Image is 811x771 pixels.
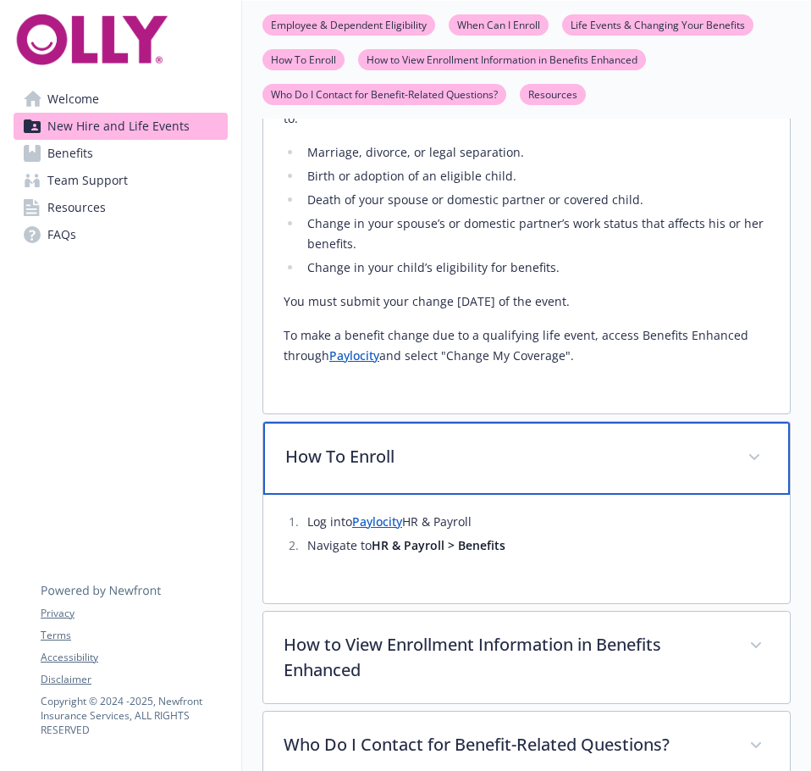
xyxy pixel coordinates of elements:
[562,16,753,32] a: Life Events & Changing Your Benefits
[41,628,227,643] a: Terms
[263,422,790,495] div: How To Enroll
[372,537,505,553] strong: HR & Payroll > Benefits
[47,86,99,113] span: Welcome
[14,140,228,167] a: Benefits
[302,166,770,186] li: Birth or adoption of an eligible child.
[302,535,770,556] li: Navigate to
[302,142,770,163] li: Marriage, divorce, or legal separation.
[47,113,190,140] span: New Hire and Life Events
[41,650,227,665] a: Accessibility
[14,194,228,221] a: Resources
[352,513,402,530] a: Paylocity
[302,190,770,210] li: Death of your spouse or domestic partner or covered child.
[47,140,93,167] span: Benefits
[302,258,770,278] li: Change in your child’s eligibility for benefits.
[520,86,586,102] a: Resources
[47,221,76,248] span: FAQs
[263,612,790,703] div: How to View Enrollment Information in Benefits Enhanced
[41,606,227,621] a: Privacy
[263,495,790,603] div: How To Enroll
[262,86,506,102] a: Who Do I Contact for Benefit-Related Questions?
[284,325,770,366] p: To make a benefit change due to a qualifying life event, access Benefits Enhanced through and sel...
[285,444,727,469] p: How To Enroll
[47,194,106,221] span: Resources
[284,732,729,757] p: Who Do I Contact for Benefit-Related Questions?
[14,86,228,113] a: Welcome
[302,214,770,254] li: Change in your spouse’s or domestic partner’s work status that affects his or her benefits.
[262,51,345,67] a: How To Enroll
[284,632,729,683] p: How to View Enrollment Information in Benefits Enhanced
[14,221,228,248] a: FAQs
[262,16,435,32] a: Employee & Dependent Eligibility
[284,291,770,312] p: You must submit your change [DATE] of the event.
[41,694,227,737] p: Copyright © 2024 - 2025 , Newfront Insurance Services, ALL RIGHTS RESERVED
[358,51,646,67] a: How to View Enrollment Information in Benefits Enhanced
[14,167,228,194] a: Team Support
[14,113,228,140] a: New Hire and Life Events
[449,16,549,32] a: When Can I Enroll
[41,672,227,687] a: Disclaimer
[329,347,379,363] a: Paylocity
[302,512,770,532] li: Log into HR & Payroll
[47,167,128,194] span: Team Support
